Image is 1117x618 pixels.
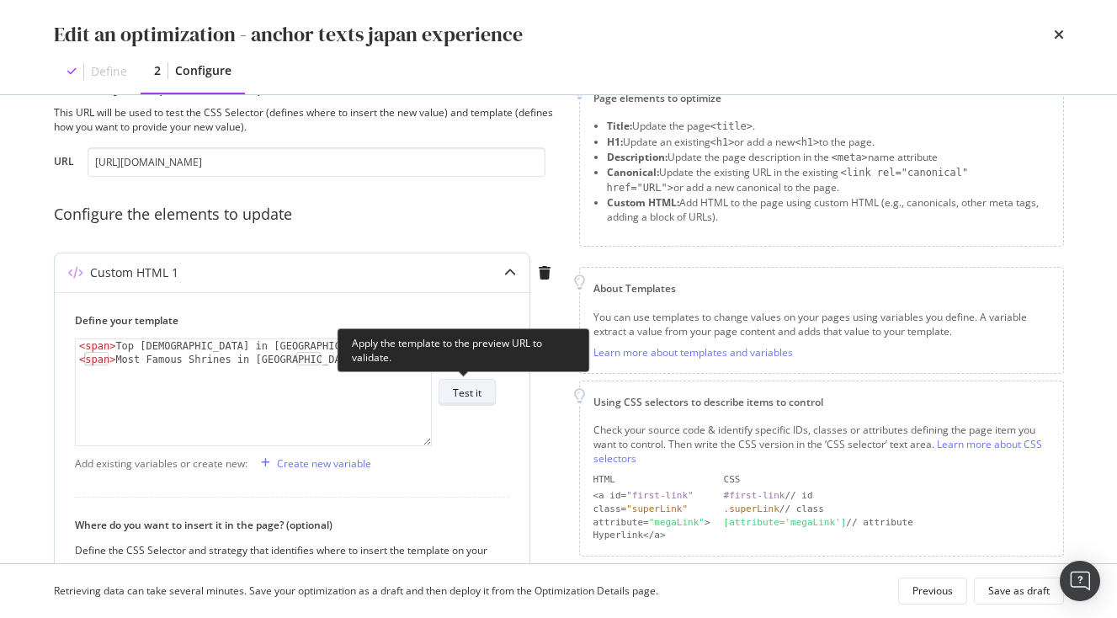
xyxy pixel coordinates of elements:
[724,489,1050,503] div: // id
[724,473,1050,487] div: CSS
[593,529,710,542] div: Hyperlink</a>
[54,105,559,134] div: This URL will be used to test the CSS Selector (defines where to insert the new value) and templa...
[724,503,779,514] div: .superLink
[898,578,967,605] button: Previous
[832,152,868,163] span: <meta>
[593,516,710,530] div: attribute= >
[710,120,753,132] span: <title>
[593,281,1050,296] div: About Templates
[1054,20,1064,49] div: times
[607,119,632,133] strong: Title:
[607,195,1050,224] li: Add HTML to the page using custom HTML (e.g., canonicals, other meta tags, adding a block of URLs).
[988,583,1050,598] div: Save as draft
[607,135,1050,150] li: Update an existing or add a new to the page.
[593,489,710,503] div: <a id=
[607,195,679,210] strong: Custom HTML:
[626,490,693,501] div: "first-link"
[54,154,74,173] label: URL
[154,62,161,79] div: 2
[795,136,819,148] span: <h1>
[593,395,1050,409] div: Using CSS selectors to describe items to control
[54,204,559,226] div: Configure the elements to update
[710,136,735,148] span: <h1>
[54,20,523,49] div: Edit an optimization - anchor texts japan experience
[88,147,545,177] input: https://www.example.com
[593,503,710,516] div: class=
[607,150,668,164] strong: Description:
[607,150,1050,165] li: Update the page description in the name attribute
[593,91,1050,105] div: Page elements to optimize
[593,345,793,360] a: Learn more about templates and variables
[453,386,481,400] div: Test it
[724,490,785,501] div: #first-link
[649,517,705,528] div: "megaLink"
[607,135,623,149] strong: H1:
[593,473,710,487] div: HTML
[338,328,590,372] div: Apply the template to the preview URL to validate.
[912,583,953,598] div: Previous
[607,167,969,194] span: <link rel="canonical" href="URL">
[175,62,231,79] div: Configure
[54,583,658,598] div: Retrieving data can take several minutes. Save your optimization as a draft and then deploy it fr...
[75,543,496,572] div: Define the CSS Selector and strategy that identifies where to insert the template on your page.
[974,578,1064,605] button: Save as draft
[724,516,1050,530] div: // attribute
[75,313,496,328] label: Define your template
[593,423,1050,466] div: Check your source code & identify specific IDs, classes or attributes defining the page item you ...
[439,379,496,406] button: Test it
[607,165,659,179] strong: Canonical:
[724,517,847,528] div: [attribute='megaLink']
[593,437,1042,466] a: Learn more about CSS selectors
[75,456,247,471] div: Add existing variables or create new:
[593,310,1050,338] div: You can use templates to change values on your pages using variables you define. A variable extra...
[75,518,496,532] label: Where do you want to insert it in the page? (optional)
[724,503,1050,516] div: // class
[277,456,371,471] div: Create new variable
[607,119,1050,134] li: Update the page .
[90,264,178,281] div: Custom HTML 1
[607,165,1050,195] li: Update the existing URL in the existing or add a new canonical to the page.
[626,503,688,514] div: "superLink"
[1060,561,1100,601] div: Open Intercom Messenger
[254,450,371,477] button: Create new variable
[91,63,127,80] div: Define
